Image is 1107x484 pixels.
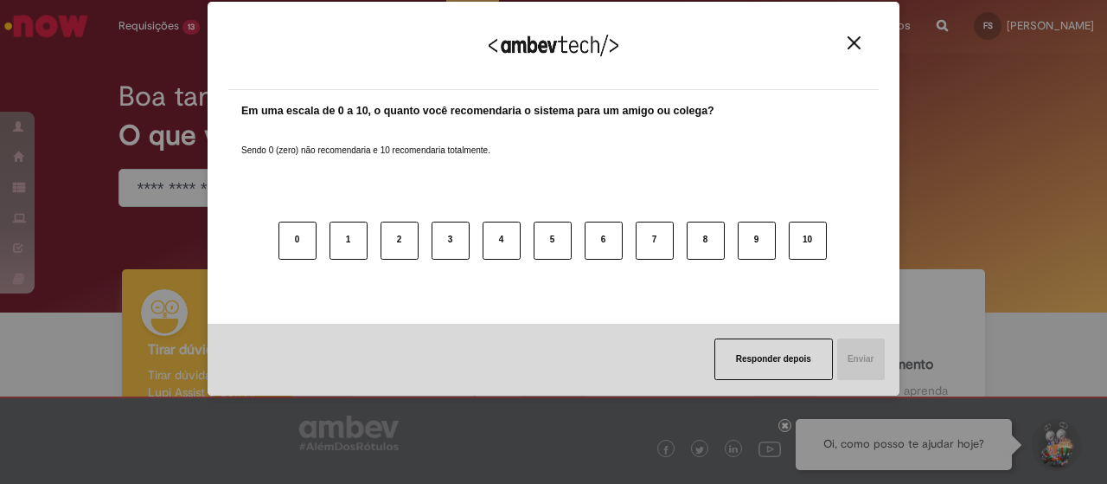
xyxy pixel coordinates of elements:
label: Em uma escala de 0 a 10, o quanto você recomendaria o sistema para um amigo ou colega? [241,103,714,119]
button: 9 [738,222,776,260]
button: 6 [585,222,623,260]
button: 0 [278,222,317,260]
button: 1 [330,222,368,260]
button: 8 [687,222,725,260]
button: 4 [483,222,521,260]
button: Close [842,35,866,50]
img: Logo Ambevtech [489,35,618,56]
button: 5 [534,222,572,260]
button: 2 [381,222,419,260]
button: 7 [636,222,674,260]
button: Responder depois [714,339,833,380]
label: Sendo 0 (zero) não recomendaria e 10 recomendaria totalmente. [241,124,490,157]
button: 3 [432,222,470,260]
button: 10 [789,222,827,260]
img: Close [848,36,861,49]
